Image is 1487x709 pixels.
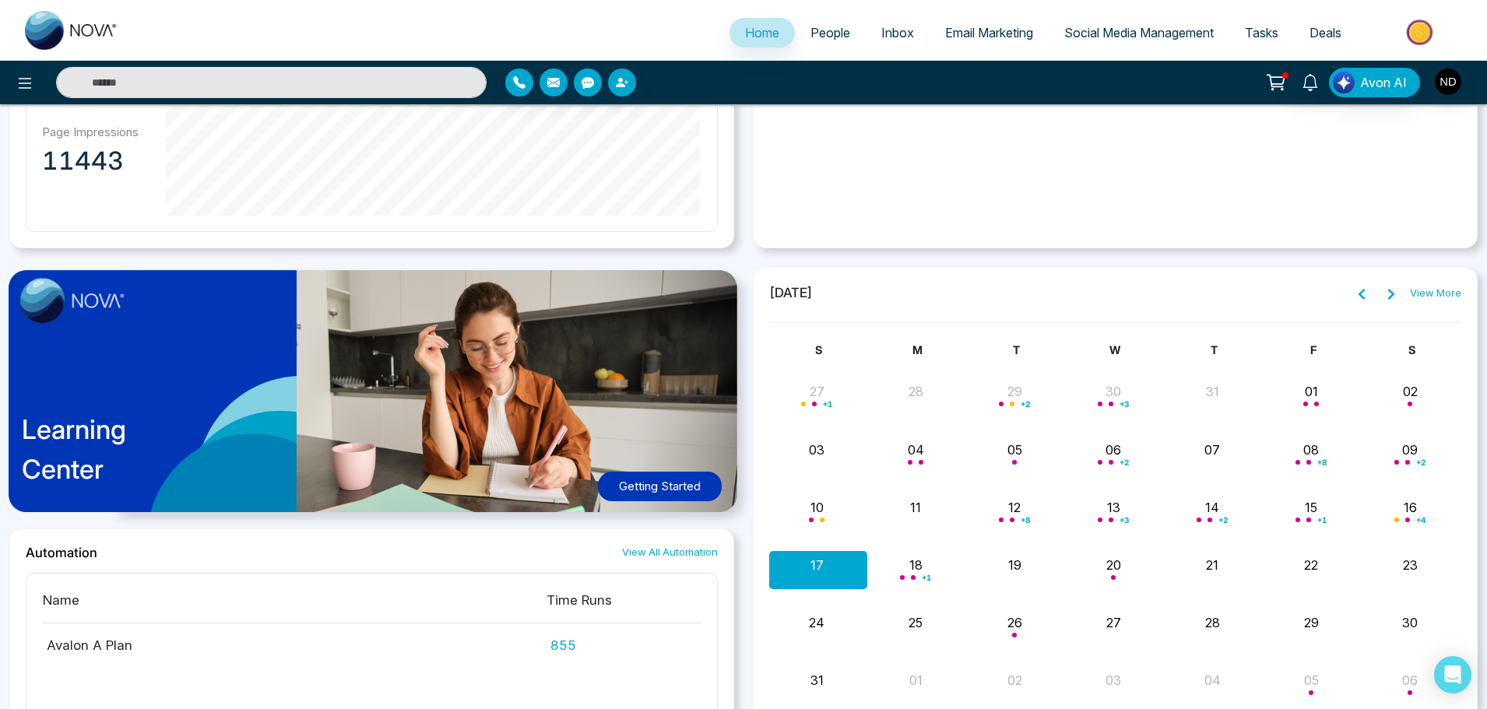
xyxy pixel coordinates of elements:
button: 22 [1304,556,1318,574]
span: W [1109,343,1120,356]
button: 07 [1204,440,1220,459]
span: Email Marketing [945,25,1033,40]
button: 29 [1304,613,1319,632]
span: + 4 [1416,517,1425,523]
a: People [795,18,866,47]
td: Avalon A Plan [42,623,546,655]
span: Deals [1309,25,1341,40]
button: 31 [810,671,824,690]
button: 28 [909,382,923,401]
a: Home [729,18,795,47]
button: 01 [909,671,923,690]
h2: Automation [26,545,97,560]
button: 19 [1008,556,1021,574]
span: + 2 [1416,459,1425,465]
img: Lead Flow [1333,72,1355,93]
span: Social Media Management [1064,25,1214,40]
span: + 3 [1120,401,1129,407]
td: 855 [546,623,701,655]
a: LearningCenterGetting Started [9,267,734,528]
span: [DATE] [769,283,813,304]
button: Getting Started [598,472,722,502]
span: Home [745,25,779,40]
a: Inbox [866,18,930,47]
button: 31 [1206,382,1219,401]
a: View More [1410,286,1461,301]
img: User Avatar [1435,68,1461,95]
span: + 8 [1021,517,1030,523]
p: Page Impressions [42,125,147,139]
button: 03 [1106,671,1121,690]
span: Tasks [1245,25,1278,40]
button: 27 [1106,613,1121,632]
button: 23 [1403,556,1418,574]
img: Nova CRM Logo [25,11,118,50]
button: 21 [1206,556,1218,574]
span: + 8 [1317,459,1327,465]
span: + 2 [1120,459,1129,465]
p: 11443 [42,146,147,177]
button: 28 [1205,613,1220,632]
button: Avon AI [1329,68,1420,97]
span: + 3 [1120,517,1129,523]
button: 03 [809,440,824,459]
img: image [20,278,125,323]
button: 04 [1204,671,1221,690]
span: Avon AI [1360,73,1407,92]
button: 24 [809,613,824,632]
span: S [815,343,822,356]
a: Tasks [1229,18,1294,47]
button: 25 [909,613,923,632]
button: 11 [910,498,921,517]
span: T [1013,343,1020,356]
span: + 1 [922,574,931,581]
a: View All Automation [622,545,718,560]
button: 17 [810,556,824,574]
p: Learning Center [22,409,126,489]
a: Email Marketing [930,18,1049,47]
span: M [912,343,923,356]
span: T [1211,343,1218,356]
img: Market-place.gif [1365,15,1478,50]
span: + 2 [1218,517,1228,523]
span: F [1310,343,1317,356]
th: Time Runs [546,589,701,623]
a: Deals [1294,18,1357,47]
span: + 2 [1021,401,1030,407]
button: 02 [1007,671,1022,690]
span: People [810,25,850,40]
span: + 1 [1317,517,1327,523]
span: S [1408,343,1415,356]
a: Social Media Management [1049,18,1229,47]
span: Inbox [881,25,914,40]
div: Open Intercom Messenger [1434,656,1471,693]
th: Name [42,589,546,623]
span: + 1 [823,401,832,407]
button: 30 [1402,613,1418,632]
